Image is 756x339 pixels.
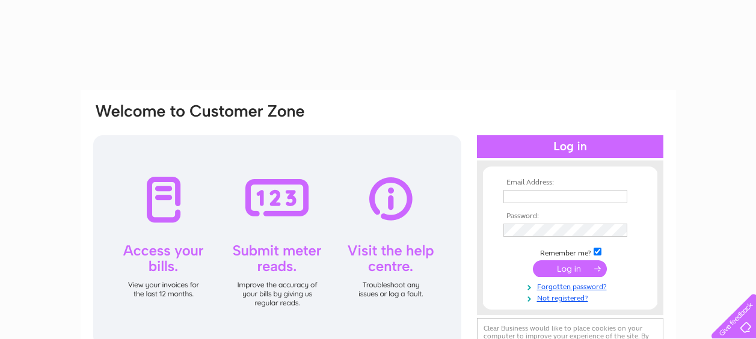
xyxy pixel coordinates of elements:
[500,246,640,258] td: Remember me?
[500,212,640,221] th: Password:
[533,260,607,277] input: Submit
[503,280,640,292] a: Forgotten password?
[503,292,640,303] a: Not registered?
[500,179,640,187] th: Email Address:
